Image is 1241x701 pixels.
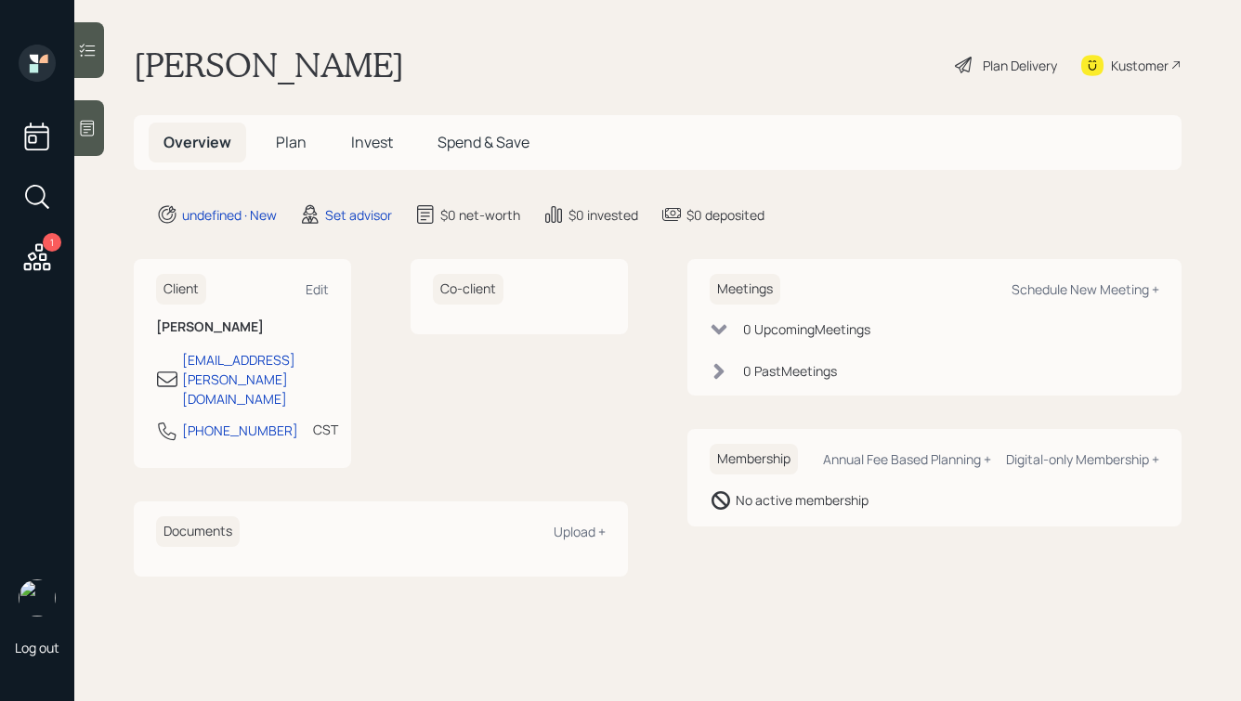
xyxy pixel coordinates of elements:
[313,420,338,439] div: CST
[134,45,404,85] h1: [PERSON_NAME]
[325,205,392,225] div: Set advisor
[554,523,606,540] div: Upload +
[156,319,329,335] h6: [PERSON_NAME]
[351,132,393,152] span: Invest
[686,205,764,225] div: $0 deposited
[743,319,870,339] div: 0 Upcoming Meeting s
[156,274,206,305] h6: Client
[983,56,1057,75] div: Plan Delivery
[156,516,240,547] h6: Documents
[276,132,307,152] span: Plan
[438,132,529,152] span: Spend & Save
[736,490,869,510] div: No active membership
[823,450,991,468] div: Annual Fee Based Planning +
[1006,450,1159,468] div: Digital-only Membership +
[568,205,638,225] div: $0 invested
[182,421,298,440] div: [PHONE_NUMBER]
[182,205,277,225] div: undefined · New
[1012,280,1159,298] div: Schedule New Meeting +
[710,444,798,474] h6: Membership
[1111,56,1169,75] div: Kustomer
[19,579,56,617] img: hunter_neumayer.jpg
[182,350,329,409] div: [EMAIL_ADDRESS][PERSON_NAME][DOMAIN_NAME]
[43,233,61,252] div: 1
[433,274,503,305] h6: Co-client
[15,639,59,656] div: Log out
[163,132,231,152] span: Overview
[743,361,837,381] div: 0 Past Meeting s
[710,274,780,305] h6: Meetings
[440,205,520,225] div: $0 net-worth
[306,280,329,298] div: Edit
